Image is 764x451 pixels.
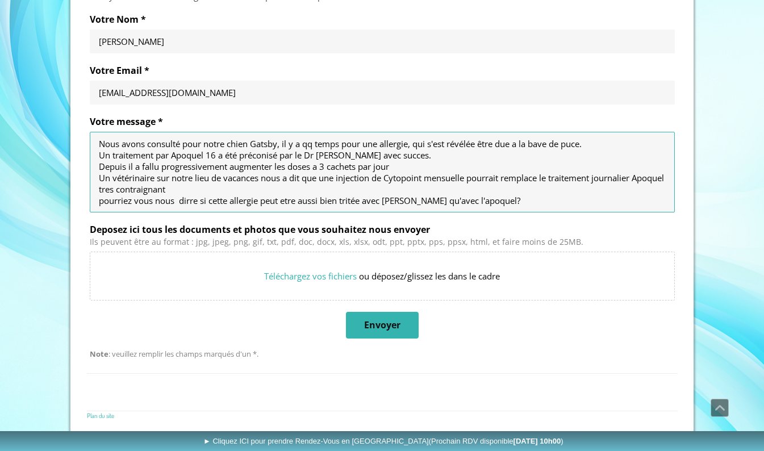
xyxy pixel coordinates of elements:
[90,116,675,127] label: Votre message *
[90,65,675,76] label: Votre Email *
[90,224,675,235] label: Deposez ici tous les documents et photos que vous souhaitez nous envoyer
[346,312,419,339] button: Envoyer
[90,14,675,25] label: Votre Nom *
[711,399,728,416] span: Défiler vers le haut
[90,237,675,247] div: Ils peuvent être au format : jpg, jpeg, png, gif, txt, pdf, doc, docx, xls, xlsx, odt, ppt, pptx,...
[90,350,675,359] div: : veuillez remplir les champs marqués d'un *.
[90,349,108,359] strong: Note
[513,437,561,445] b: [DATE] 10h00
[87,411,114,420] a: Plan du site
[99,87,666,98] input: Votre Email *
[364,319,400,331] span: Envoyer
[711,399,729,417] a: Défiler vers le haut
[203,437,563,445] span: ► Cliquez ICI pour prendre Rendez-Vous en [GEOGRAPHIC_DATA]
[99,36,666,47] input: Votre Nom *
[99,138,666,206] textarea: Bonjour Nous avons consulté pour notre chien Gatsby, il y a qq temps pour une allergie, qui s'est...
[429,437,563,445] span: (Prochain RDV disponible )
